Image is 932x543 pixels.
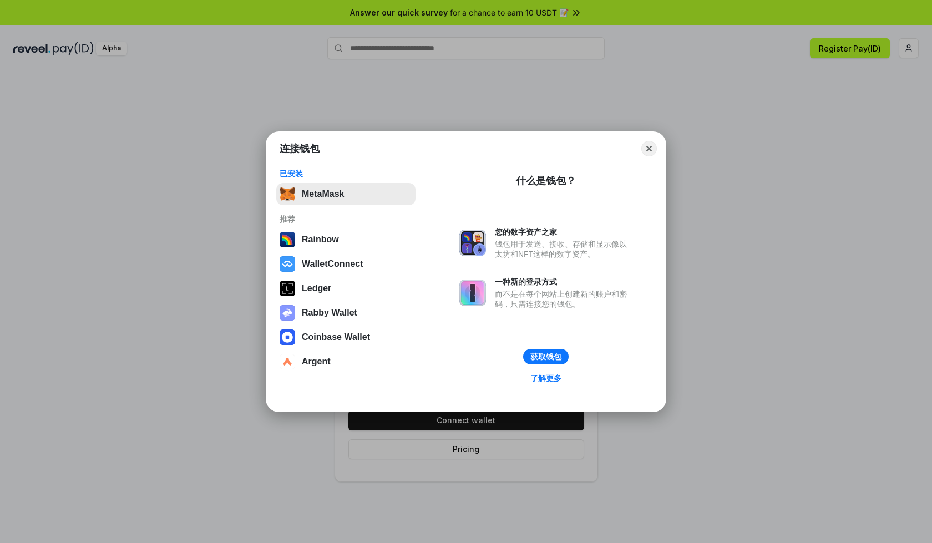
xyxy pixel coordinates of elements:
[280,305,295,321] img: svg+xml,%3Csvg%20xmlns%3D%22http%3A%2F%2Fwww.w3.org%2F2000%2Fsvg%22%20fill%3D%22none%22%20viewBox...
[302,189,344,199] div: MetaMask
[530,352,561,362] div: 获取钱包
[280,186,295,202] img: svg+xml,%3Csvg%20fill%3D%22none%22%20height%3D%2233%22%20viewBox%3D%220%200%2035%2033%22%20width%...
[276,277,416,300] button: Ledger
[280,142,320,155] h1: 连接钱包
[516,174,576,187] div: 什么是钱包？
[641,141,657,156] button: Close
[302,235,339,245] div: Rainbow
[276,302,416,324] button: Rabby Wallet
[302,332,370,342] div: Coinbase Wallet
[459,280,486,306] img: svg+xml,%3Csvg%20xmlns%3D%22http%3A%2F%2Fwww.w3.org%2F2000%2Fsvg%22%20fill%3D%22none%22%20viewBox...
[276,253,416,275] button: WalletConnect
[280,329,295,345] img: svg+xml,%3Csvg%20width%3D%2228%22%20height%3D%2228%22%20viewBox%3D%220%200%2028%2028%22%20fill%3D...
[495,239,632,259] div: 钱包用于发送、接收、存储和显示像以太坊和NFT这样的数字资产。
[302,259,363,269] div: WalletConnect
[280,214,412,224] div: 推荐
[524,371,568,385] a: 了解更多
[280,354,295,369] img: svg+xml,%3Csvg%20width%3D%2228%22%20height%3D%2228%22%20viewBox%3D%220%200%2028%2028%22%20fill%3D...
[530,373,561,383] div: 了解更多
[302,357,331,367] div: Argent
[276,351,416,373] button: Argent
[276,183,416,205] button: MetaMask
[302,308,357,318] div: Rabby Wallet
[495,277,632,287] div: 一种新的登录方式
[280,281,295,296] img: svg+xml,%3Csvg%20xmlns%3D%22http%3A%2F%2Fwww.w3.org%2F2000%2Fsvg%22%20width%3D%2228%22%20height%3...
[302,283,331,293] div: Ledger
[495,289,632,309] div: 而不是在每个网站上创建新的账户和密码，只需连接您的钱包。
[495,227,632,237] div: 您的数字资产之家
[280,256,295,272] img: svg+xml,%3Csvg%20width%3D%2228%22%20height%3D%2228%22%20viewBox%3D%220%200%2028%2028%22%20fill%3D...
[459,230,486,256] img: svg+xml,%3Csvg%20xmlns%3D%22http%3A%2F%2Fwww.w3.org%2F2000%2Fsvg%22%20fill%3D%22none%22%20viewBox...
[276,229,416,251] button: Rainbow
[523,349,569,364] button: 获取钱包
[276,326,416,348] button: Coinbase Wallet
[280,169,412,179] div: 已安装
[280,232,295,247] img: svg+xml,%3Csvg%20width%3D%22120%22%20height%3D%22120%22%20viewBox%3D%220%200%20120%20120%22%20fil...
